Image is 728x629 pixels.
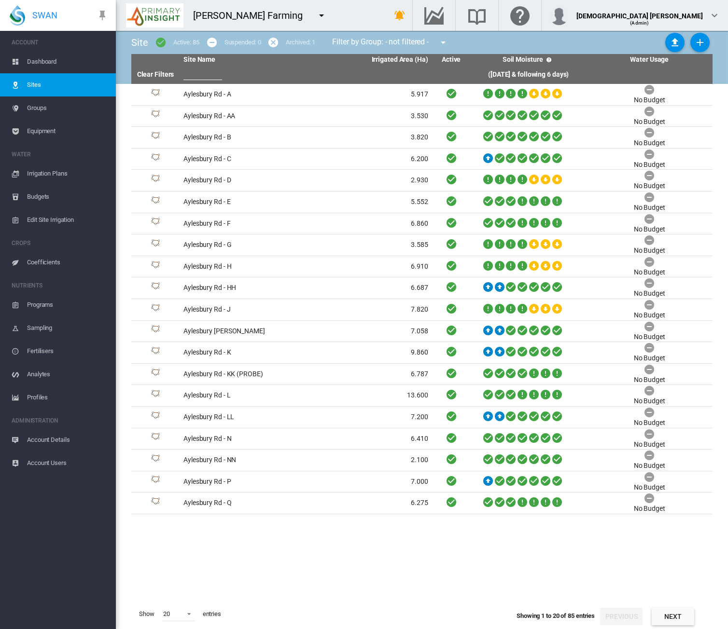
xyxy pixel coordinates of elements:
td: Aylesbury Rd - LL [180,407,306,428]
img: 1.svg [150,196,161,208]
img: 1.svg [150,175,161,186]
td: Aylesbury Rd - Q [180,492,306,514]
img: SWAN-Landscape-Logo-Colour-drop.png [10,5,25,26]
button: icon-bell-ring [390,6,409,25]
td: 7.200 [306,407,432,428]
span: (Admin) [630,20,649,26]
th: ([DATE] & following 6 days) [471,66,587,84]
div: No Budget [634,203,665,213]
td: 2.100 [306,450,432,471]
td: 13.600 [306,385,432,406]
img: 1.svg [150,454,161,466]
md-icon: icon-menu-down [316,10,327,21]
img: 1.svg [150,239,161,251]
a: Clear Filters [137,70,174,78]
img: 1.svg [150,347,161,358]
md-icon: icon-checkbox-marked-circle [155,37,167,48]
td: Aylesbury Rd - E [180,191,306,213]
span: Sampling [27,316,108,340]
md-icon: Go to the Data Hub [422,10,446,21]
span: Sites [27,73,108,96]
div: No Budget [634,311,665,320]
md-icon: icon-chevron-down [709,10,720,21]
td: Aylesbury Rd - AA [180,106,306,127]
td: Aylesbury Rd - NN [180,450,306,471]
div: Site Id: 31126 [135,175,176,186]
div: No Budget [634,354,665,363]
div: No Budget [634,160,665,170]
img: 1.svg [150,89,161,100]
md-icon: icon-cancel [267,37,279,48]
div: Site Id: 31134 [135,433,176,444]
md-icon: icon-bell-ring [394,10,406,21]
img: 1.svg [150,390,161,401]
img: 1.svg [150,433,161,444]
div: Site Id: 31124 [135,153,176,165]
td: Aylesbury Rd - HH [180,277,306,299]
td: Aylesbury Rd - H [180,256,306,277]
div: Archived: 1 [286,38,315,47]
tr: Site Id: 31135 Aylesbury Rd - NN 2.100 No Budget [131,450,713,471]
div: Site Id: 31136 [135,476,176,487]
td: 9.860 [306,342,432,363]
div: Site Id: 31128 [135,218,176,229]
span: ADMINISTRATION [12,413,108,428]
div: No Budget [634,246,665,256]
md-icon: icon-menu-down [437,37,449,48]
td: 6.410 [306,428,432,450]
div: No Budget [634,397,665,406]
span: Profiles [27,386,108,409]
tr: Site Id: 23673 Aylesbury Rd - KK (PROBE) 6.787 No Budget [131,364,713,385]
span: SWAN [32,9,57,21]
md-icon: icon-pin [97,10,108,21]
td: Aylesbury Rd - C [180,149,306,170]
img: 1.svg [150,218,161,229]
div: Site Id: 23673 [135,369,176,380]
tr: Site Id: 31122 Aylesbury Rd - B 3.820 No Budget [131,127,713,149]
td: Aylesbury Rd - J [180,299,306,320]
span: Groups [27,96,108,120]
div: [DEMOGRAPHIC_DATA] [PERSON_NAME] [576,7,703,17]
span: Account Details [27,428,108,451]
tr: Site Id: 31134 Aylesbury Rd - N 6.410 No Budget [131,428,713,450]
div: 20 [163,610,170,617]
td: Aylesbury Rd - B [180,127,306,148]
td: 6.200 [306,149,432,170]
td: 6.860 [306,213,432,234]
img: 1.svg [150,132,161,143]
div: Site Id: 23672 [135,325,176,337]
td: Aylesbury Rd - P [180,471,306,492]
span: CROPS [12,235,108,251]
td: 3.530 [306,106,432,127]
div: Site Id: 31130 [135,261,176,273]
tr: Site Id: 23671 Aylesbury Rd - HH 6.687 No Budget [131,277,713,299]
td: Aylesbury Rd - F [180,213,306,234]
div: Site Id: 31123 [135,110,176,122]
span: Site [131,37,148,48]
img: 1.svg [150,261,161,273]
div: No Budget [634,483,665,492]
button: icon-menu-down [312,6,331,25]
img: profile.jpg [549,6,569,25]
button: Add New Site, define start date [690,33,710,52]
span: Analytes [27,363,108,386]
div: No Budget [634,181,665,191]
span: Account Users [27,451,108,475]
md-icon: icon-upload [669,37,681,48]
div: Suspended: 0 [224,38,261,47]
tr: Site Id: 31126 Aylesbury Rd - D 2.930 No Budget [131,170,713,191]
img: 1.svg [150,476,161,487]
span: Irrigation Plans [27,162,108,185]
button: Previous [600,608,643,625]
tr: Site Id: 31129 Aylesbury Rd - G 3.585 No Budget [131,234,713,256]
td: 7.058 [306,321,432,342]
tr: Site Id: 31121 Aylesbury Rd - A 5.917 No Budget [131,84,713,106]
th: Irrigated Area (Ha) [306,54,432,66]
div: No Budget [634,440,665,450]
tr: Site Id: 31132 Aylesbury Rd - K 9.860 No Budget [131,342,713,364]
img: 1.svg [150,369,161,380]
div: Site Id: 31132 [135,347,176,358]
md-icon: icon-minus-circle [206,37,218,48]
span: Fertilisers [27,340,108,363]
button: icon-menu-down [434,33,453,52]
